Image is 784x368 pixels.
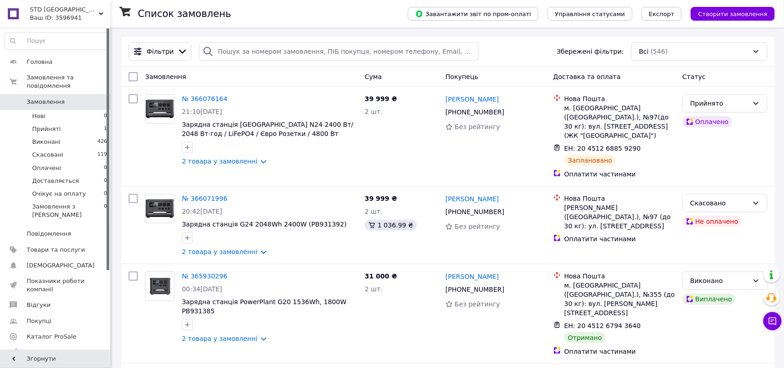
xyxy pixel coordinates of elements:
[27,74,110,90] span: Замовлення та повідомлення
[104,203,107,219] span: 0
[104,112,107,120] span: 0
[564,155,616,166] div: Заплановано
[182,272,227,280] a: № 365930296
[365,272,397,280] span: 31 000 ₴
[27,277,85,294] span: Показники роботи компанії
[146,274,174,298] img: Фото товару
[564,322,641,329] span: ЕН: 20 4512 6794 3640
[455,123,500,130] span: Без рейтингу
[564,281,675,317] div: м. [GEOGRAPHIC_DATA] ([GEOGRAPHIC_DATA].), №355 (до 30 кг): вул. [PERSON_NAME][STREET_ADDRESS]
[32,203,104,219] span: Замовлення з [PERSON_NAME]
[30,14,110,22] div: Ваш ID: 3596941
[564,203,675,231] div: [PERSON_NAME] ([GEOGRAPHIC_DATA].), №97 (до 30 кг): ул. [STREET_ADDRESS]
[104,177,107,185] span: 0
[5,33,107,49] input: Пошук
[564,170,675,179] div: Оплатити частинами
[182,285,222,293] span: 00:34[DATE]
[182,298,346,315] a: Зарядна станція PowerPlant G20 1536Wh, 1800W PB931385
[639,47,649,56] span: Всі
[365,95,397,102] span: 39 999 ₴
[444,283,506,296] div: [PHONE_NUMBER]
[182,121,354,147] a: Зарядна станція [GEOGRAPHIC_DATA] N24 2400 Вт/ 2048 Вт⋅год / LiFePO4 / Євро Розетки / 4800 Вт [GE...
[199,42,479,61] input: Пошук за номером замовлення, ПІБ покупця, номером телефону, Email, номером накладної
[555,11,625,17] span: Управління статусами
[649,11,675,17] span: Експорт
[182,158,258,165] a: 2 товара у замовленні
[682,73,706,80] span: Статус
[682,216,742,227] div: Не оплачено
[104,190,107,198] span: 0
[564,194,675,203] div: Нова Пошта
[27,261,95,270] span: [DEMOGRAPHIC_DATA]
[446,272,499,281] a: [PERSON_NAME]
[145,94,175,124] a: Фото товару
[365,208,383,215] span: 2 шт.
[147,47,174,56] span: Фільтри
[182,195,227,202] a: № 366071996
[690,98,749,108] div: Прийнято
[182,95,227,102] a: № 366076164
[365,73,382,80] span: Cума
[690,198,749,208] div: Скасовано
[557,47,624,56] span: Збережені фільтри:
[32,112,45,120] span: Нові
[182,248,258,255] a: 2 товара у замовленні
[564,234,675,243] div: Оплатити частинами
[27,317,51,325] span: Покупці
[32,177,79,185] span: Доставляється
[415,10,531,18] span: Завантажити звіт по пром-оплаті
[145,194,175,223] a: Фото товару
[97,138,107,146] span: 426
[682,10,775,17] a: Створити замовлення
[182,221,347,228] a: Зарядна станція G24 2048Wh 2400W (PB931392)
[27,98,65,106] span: Замовлення
[30,6,99,14] span: STD Kiev
[27,301,51,309] span: Відгуки
[32,125,61,133] span: Прийняті
[182,335,258,342] a: 2 товара у замовленні
[446,95,499,104] a: [PERSON_NAME]
[145,73,186,80] span: Замовлення
[408,7,538,21] button: Завантажити звіт по пром-оплаті
[455,223,500,230] span: Без рейтингу
[691,7,775,21] button: Створити замовлення
[446,73,478,80] span: Покупець
[698,11,767,17] span: Створити замовлення
[564,103,675,140] div: м. [GEOGRAPHIC_DATA] ([GEOGRAPHIC_DATA].), №97(до 30 кг): вул. [STREET_ADDRESS] (ЖК "[GEOGRAPHIC_...
[27,230,71,238] span: Повідомлення
[642,7,682,21] button: Експорт
[182,108,222,115] span: 21:10[DATE]
[444,205,506,218] div: [PHONE_NUMBER]
[146,100,174,118] img: Фото товару
[138,8,231,19] h1: Список замовлень
[146,199,174,217] img: Фото товару
[690,276,749,286] div: Виконано
[564,272,675,281] div: Нова Пошта
[547,7,632,21] button: Управління статусами
[682,294,736,305] div: Виплачено
[32,164,61,172] span: Оплачені
[104,125,107,133] span: 1
[564,347,675,356] div: Оплатити частинами
[651,48,668,55] span: (546)
[32,151,63,159] span: Скасовані
[32,138,61,146] span: Виконані
[365,285,383,293] span: 2 шт.
[27,246,85,254] span: Товари та послуги
[365,195,397,202] span: 39 999 ₴
[446,194,499,204] a: [PERSON_NAME]
[182,208,222,215] span: 20:42[DATE]
[27,348,58,357] span: Аналітика
[564,332,606,343] div: Отримано
[553,73,621,80] span: Доставка та оплата
[145,272,175,301] a: Фото товару
[763,312,782,330] button: Чат з покупцем
[27,333,76,341] span: Каталог ProSale
[455,300,500,308] span: Без рейтингу
[444,106,506,119] div: [PHONE_NUMBER]
[682,116,732,127] div: Оплачено
[564,94,675,103] div: Нова Пошта
[32,190,86,198] span: Очікує на оплату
